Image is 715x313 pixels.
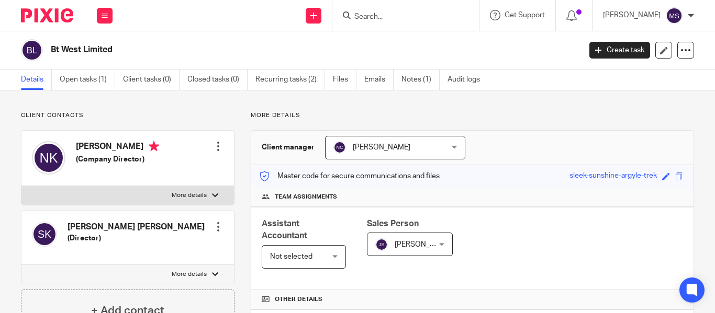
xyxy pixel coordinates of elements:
[353,13,448,22] input: Search
[21,8,73,22] img: Pixie
[21,111,234,120] p: Client contacts
[259,171,440,181] p: Master code for secure communications and files
[603,10,661,20] p: [PERSON_NAME]
[76,141,159,154] h4: [PERSON_NAME]
[21,69,52,90] a: Details
[333,69,356,90] a: Files
[172,191,207,200] p: More details
[262,219,307,240] span: Assistant Accountant
[505,11,545,19] span: Get Support
[123,69,180,90] a: Client tasks (0)
[275,295,322,304] span: Other details
[76,154,159,165] h5: (Company Director)
[275,193,337,201] span: Team assignments
[251,111,694,120] p: More details
[353,144,410,151] span: [PERSON_NAME]
[255,69,325,90] a: Recurring tasks (2)
[401,69,440,90] a: Notes (1)
[172,270,207,279] p: More details
[51,44,469,55] h2: Bt West Limited
[262,142,315,153] h3: Client manager
[270,253,312,260] span: Not selected
[569,170,657,182] div: sleek-sunshine-argyle-trek
[21,39,43,61] img: svg%3E
[187,69,248,90] a: Closed tasks (0)
[589,42,650,59] a: Create task
[68,222,205,233] h4: [PERSON_NAME] [PERSON_NAME]
[367,219,419,228] span: Sales Person
[60,69,115,90] a: Open tasks (1)
[68,233,205,244] h5: (Director)
[375,238,388,251] img: svg%3E
[333,141,346,154] img: svg%3E
[32,141,65,175] img: svg%3E
[448,69,488,90] a: Audit logs
[666,7,683,24] img: svg%3E
[32,222,57,247] img: svg%3E
[149,141,159,152] i: Primary
[395,241,452,248] span: [PERSON_NAME]
[364,69,394,90] a: Emails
